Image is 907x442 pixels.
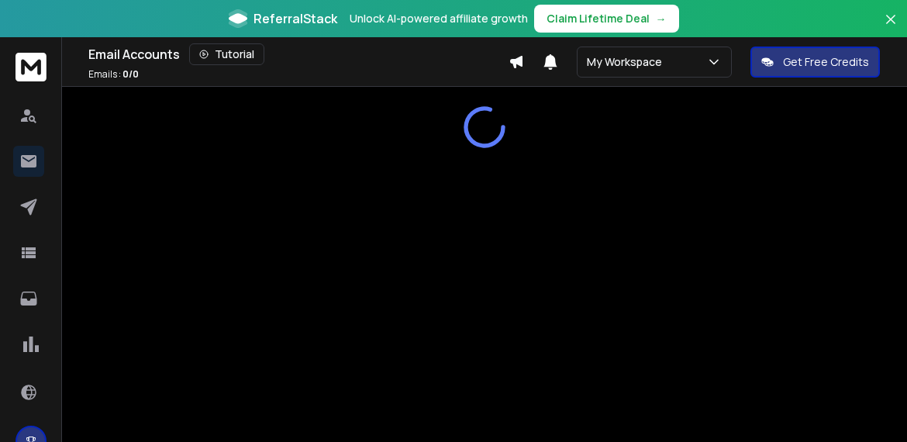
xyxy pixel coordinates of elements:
[189,43,264,65] button: Tutorial
[122,67,139,81] span: 0 / 0
[534,5,679,33] button: Claim Lifetime Deal→
[881,9,901,47] button: Close banner
[88,43,509,65] div: Email Accounts
[253,9,337,28] span: ReferralStack
[587,54,668,70] p: My Workspace
[656,11,667,26] span: →
[783,54,869,70] p: Get Free Credits
[750,47,880,78] button: Get Free Credits
[350,11,528,26] p: Unlock AI-powered affiliate growth
[88,68,139,81] p: Emails :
